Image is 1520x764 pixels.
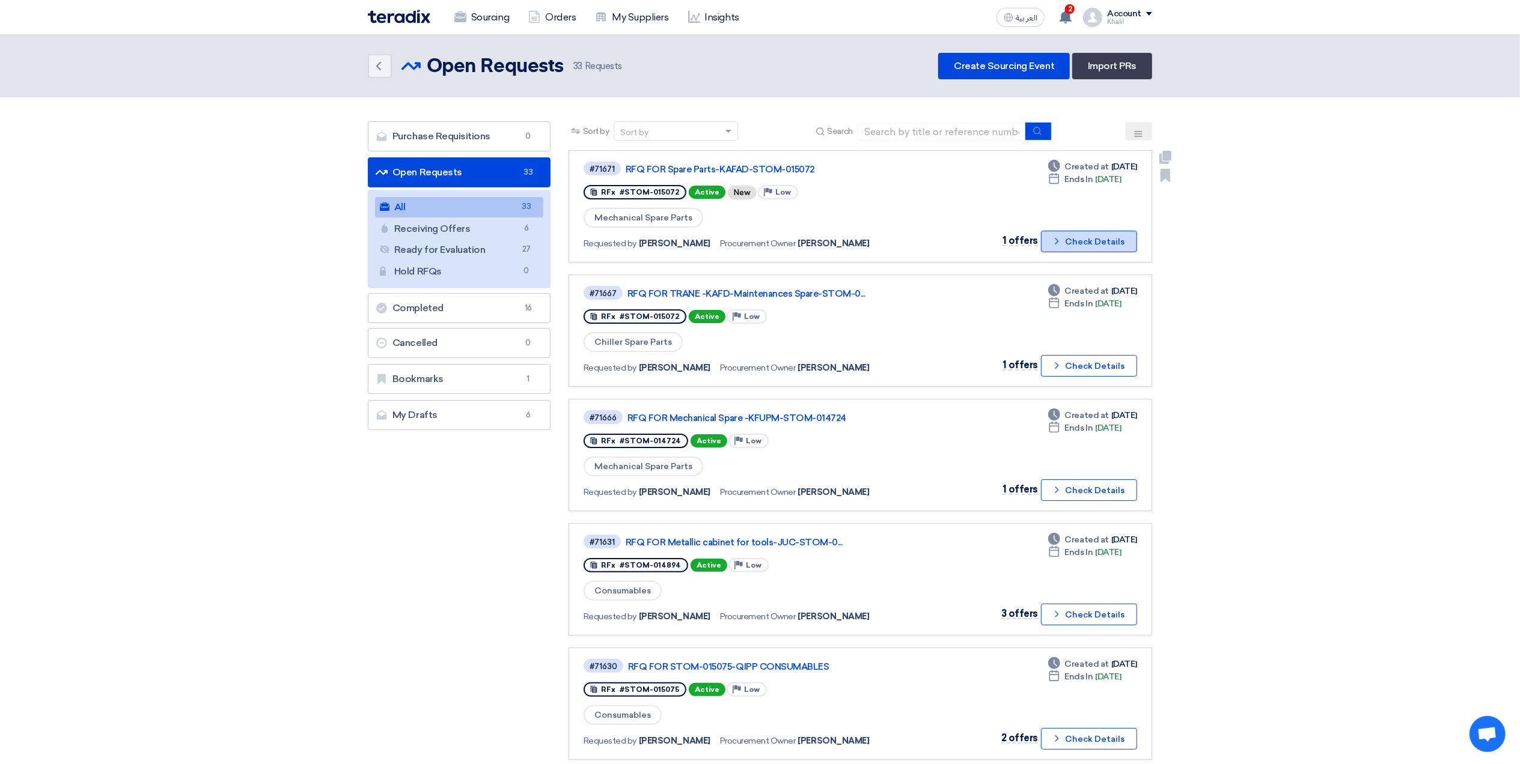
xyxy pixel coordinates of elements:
[1065,533,1109,546] span: Created at
[1048,422,1122,434] div: [DATE]
[1065,173,1093,186] span: Ends In
[997,8,1045,27] button: العربية
[620,126,649,139] div: Sort by
[1048,533,1137,546] div: [DATE]
[691,434,727,447] span: Active
[521,409,536,421] span: 6
[1003,484,1038,495] span: 1 offers
[744,685,760,694] span: Low
[679,4,749,31] a: Insights
[1041,355,1137,377] button: Check Details
[584,581,662,601] span: Consumables
[620,561,681,569] span: #STOM-014894
[521,337,536,349] span: 0
[521,302,536,314] span: 16
[519,201,534,213] span: 33
[1065,670,1093,683] span: Ends In
[601,312,615,321] span: RFx
[720,486,796,499] span: Procurement Owner
[1065,297,1093,310] span: Ends In
[1083,8,1102,27] img: profile_test.png
[519,222,534,235] span: 6
[720,362,796,374] span: Procurement Owner
[720,237,796,250] span: Procurement Owner
[1001,608,1038,619] span: 3 offers
[1048,173,1122,186] div: [DATE]
[1048,658,1137,670] div: [DATE]
[573,59,622,73] span: Requests
[938,53,1070,79] a: Create Sourcing Event
[590,414,617,422] div: #71666
[798,610,870,623] span: [PERSON_NAME]
[590,662,617,670] div: #71630
[584,610,636,623] span: Requested by
[620,437,681,445] span: #STOM-014724
[521,166,536,178] span: 33
[627,413,928,423] a: RFQ FOR Mechanical Spare -KFUPM-STOM-014724
[746,437,762,445] span: Low
[584,332,683,352] span: Chiller Spare Parts
[1065,546,1093,559] span: Ends In
[798,362,870,374] span: [PERSON_NAME]
[1072,53,1152,79] a: Import PRs
[691,559,727,572] span: Active
[1003,359,1038,371] span: 1 offers
[590,290,617,297] div: #71667
[1048,297,1122,310] div: [DATE]
[584,456,703,476] span: Mechanical Spare Parts
[1470,716,1506,752] div: Open chat
[584,362,636,374] span: Requested by
[1048,670,1122,683] div: [DATE]
[639,735,710,747] span: [PERSON_NAME]
[1003,235,1038,246] span: 1 offers
[858,123,1026,141] input: Search by title or reference number
[689,310,725,323] span: Active
[1048,160,1137,173] div: [DATE]
[628,661,929,672] a: RFQ FOR STOM-015075-QIPP CONSUMABLES
[368,293,551,323] a: Completed16
[1065,409,1109,422] span: Created at
[1065,4,1075,14] span: 2
[1065,422,1093,434] span: Ends In
[368,364,551,394] a: Bookmarks1
[375,261,543,282] a: Hold RFQs
[521,373,536,385] span: 1
[1041,231,1137,252] button: Check Details
[1107,19,1152,25] div: Khalil
[368,328,551,358] a: Cancelled0
[375,219,543,239] a: Receiving Offers
[689,683,725,696] span: Active
[626,164,926,175] a: RFQ FOR Spare Parts-KAFAD-STOM-015072
[627,288,928,299] a: RFQ FOR TRANE -KAFD-Maintenances Spare-STOM-0...
[798,486,870,499] span: [PERSON_NAME]
[828,125,853,138] span: Search
[601,561,615,569] span: RFx
[584,735,636,747] span: Requested by
[1107,9,1141,19] div: Account
[573,61,582,71] span: 33
[583,125,609,138] span: Sort by
[639,362,710,374] span: [PERSON_NAME]
[521,130,536,142] span: 0
[368,157,551,187] a: Open Requests33
[1065,658,1109,670] span: Created at
[620,312,679,321] span: #STOM-015072
[639,237,710,250] span: [PERSON_NAME]
[584,705,662,725] span: Consumables
[720,610,796,623] span: Procurement Owner
[584,486,636,499] span: Requested by
[590,165,615,173] div: #71671
[1041,604,1137,625] button: Check Details
[620,685,679,694] span: #STOM-015075
[584,237,636,250] span: Requested by
[1048,285,1137,297] div: [DATE]
[519,265,534,277] span: 0
[590,538,615,546] div: #71631
[368,121,551,151] a: Purchase Requisitions0
[601,685,615,694] span: RFx
[728,186,757,199] div: New
[375,197,543,217] a: All
[1041,479,1137,501] button: Check Details
[368,400,551,430] a: My Drafts6
[744,312,760,321] span: Low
